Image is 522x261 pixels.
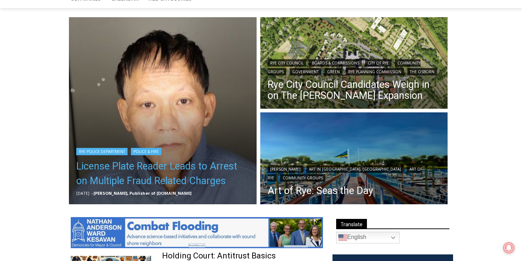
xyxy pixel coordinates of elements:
[260,112,448,206] img: [PHOTO: Seas the Day - Shenorock Shore Club Marina, Rye 36” X 48” Oil on canvas, Commissioned & E...
[309,59,362,67] a: Boards & Commissions
[306,165,404,173] a: Art in [GEOGRAPHIC_DATA], [GEOGRAPHIC_DATA]
[268,59,306,67] a: Rye City Council
[192,73,340,89] span: Intern @ [DOMAIN_NAME]
[268,79,441,101] a: Rye City Council Candidates Weigh in on The [PERSON_NAME] Expansion
[185,0,346,71] div: "We would have speakers with experience in local journalism speak to us about their experiences a...
[260,17,448,111] img: (PHOTO: Illustrative plan of The Osborn's proposed site plan from the July 10, 2025 planning comm...
[290,68,321,75] a: Government
[324,68,342,75] a: Green
[268,59,420,75] a: Community Groups
[91,190,93,196] span: –
[76,159,249,188] a: License Plate Reader Leads to Arrest on Multiple Fraud Related Charges
[336,219,367,229] span: Translate
[268,165,303,173] a: [PERSON_NAME]
[260,112,448,206] a: Read More Art of Rye: Seas the Day
[93,190,191,196] a: [PERSON_NAME], Publisher of [DOMAIN_NAME]
[76,190,89,196] time: [DATE]
[260,17,448,111] a: Read More Rye City Council Candidates Weigh in on The Osborn Expansion
[268,164,441,182] div: | | |
[131,148,161,155] a: Police & Fire
[268,58,441,75] div: | | | | | | |
[176,71,355,91] a: Intern @ [DOMAIN_NAME]
[268,165,422,182] a: Art of Rye
[268,185,441,196] a: Art of Rye: Seas the Day
[280,174,326,182] a: Community Groups
[76,148,128,155] a: Rye Police Department
[69,17,257,205] img: (PHOTO: On Monday, October 13, 2025, Rye PD arrested Ming Wu, 60, of Flushing, New York, on multi...
[76,146,249,155] div: |
[365,59,391,67] a: City of Rye
[336,232,400,243] a: English
[338,233,347,242] img: en
[69,17,257,205] a: Read More License Plate Reader Leads to Arrest on Multiple Fraud Related Charges
[346,68,404,75] a: Rye Planning Commission
[407,68,437,75] a: The Osborn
